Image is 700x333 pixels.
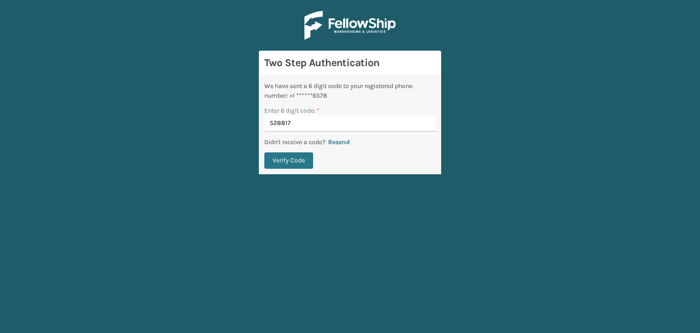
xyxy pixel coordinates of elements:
h3: Two Step Authentication [264,56,436,70]
div: We have sent a 6 digit code to your registered phone number: +1 ******6578 [264,81,436,100]
label: Enter 6 digit code: [264,106,319,115]
p: Didn't receive a code? [264,137,325,147]
button: Resend [325,138,353,146]
img: Logo [304,11,396,40]
button: Verify Code [264,152,313,169]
